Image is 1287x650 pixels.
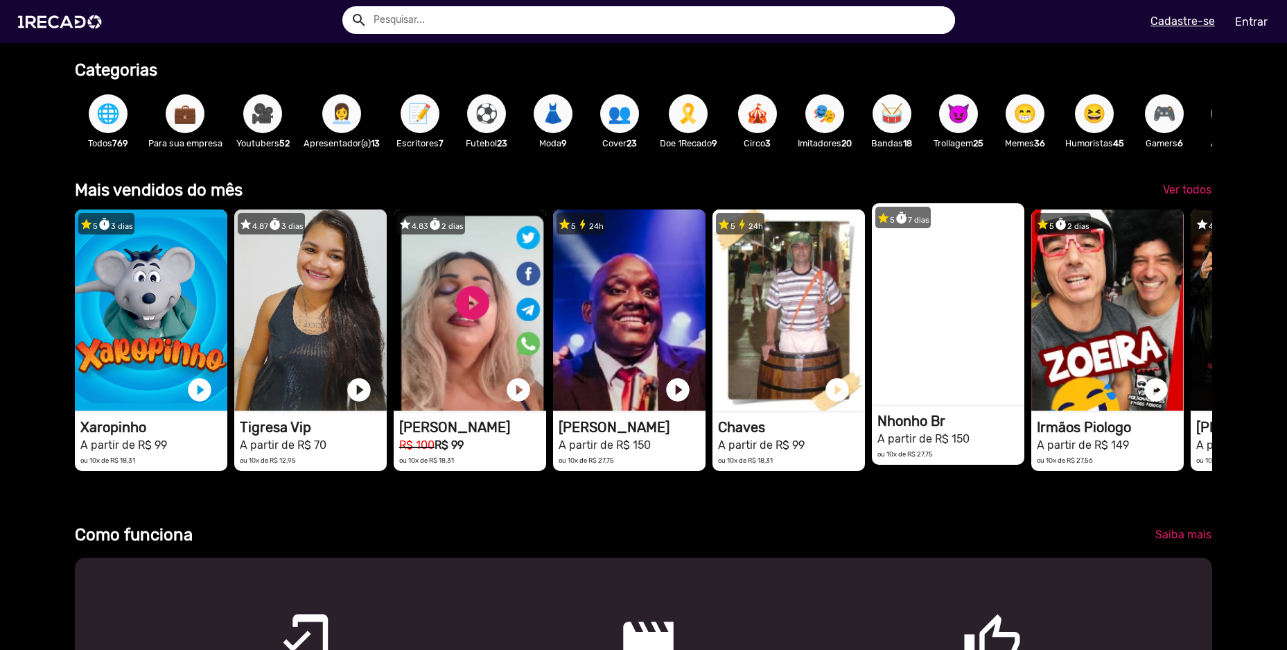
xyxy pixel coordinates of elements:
b: 18 [903,138,912,148]
h1: Tigresa Vip [240,419,387,436]
small: ou 10x de R$ 18,31 [399,456,454,464]
button: 👩‍💼 [322,94,361,133]
span: 🎭 [813,94,837,133]
span: 📝 [408,94,432,133]
small: ou 10x de R$ 27,75 [877,450,933,458]
h1: [PERSON_NAME] [559,419,706,436]
span: 💼 [173,94,197,133]
p: Gamers [1138,137,1191,150]
video: 1RECADO vídeos dedicados para fãs e empresas [872,203,1024,404]
button: Example home icon [346,7,370,31]
mat-icon: thumb_up_outlined [962,612,979,628]
button: 😁 [1006,94,1044,133]
u: Cadastre-se [1150,15,1215,28]
b: 23 [497,138,507,148]
small: A partir de R$ 99 [718,438,805,452]
p: Futebol [460,137,513,150]
p: Cover [593,137,646,150]
span: Saiba mais [1155,528,1211,541]
button: 🎭 [805,94,844,133]
small: ou 10x de R$ 27,75 [1196,456,1252,464]
a: play_circle_filled [664,376,692,404]
span: 👗 [541,94,565,133]
a: play_circle_filled [983,370,1010,397]
a: play_circle_filled [823,376,851,404]
video: 1RECADO vídeos dedicados para fãs e empresas [712,209,865,411]
span: 👥 [608,94,631,133]
button: 🌐 [89,94,128,133]
b: 3 [765,138,771,148]
video: 1RECADO vídeos dedicados para fãs e empresas [1031,209,1184,411]
b: 36 [1034,138,1045,148]
span: 😈 [947,94,970,133]
button: 😈 [939,94,978,133]
small: ou 10x de R$ 18,31 [718,456,773,464]
h1: Xaropinho [80,419,227,436]
small: ou 10x de R$ 27,75 [559,456,614,464]
b: Categorias [75,60,157,80]
button: 🥁 [873,94,911,133]
b: 769 [112,138,128,148]
mat-icon: Example home icon [351,12,367,28]
p: Trollagem [932,137,985,150]
b: R$ 99 [435,438,464,452]
p: Bandas [866,137,918,150]
button: 🎮 [1145,94,1184,133]
small: ou 10x de R$ 27,56 [1037,456,1093,464]
span: 🎮 [1153,94,1176,133]
h1: Chaves [718,419,865,436]
button: 👥 [600,94,639,133]
b: 6 [1177,138,1183,148]
button: 🎥 [243,94,282,133]
button: ⚽ [467,94,506,133]
b: 23 [627,138,637,148]
button: 🎗️ [669,94,708,133]
small: A partir de R$ 99 [80,438,167,452]
button: 🎪 [738,94,777,133]
b: 9 [712,138,717,148]
small: A partir de R$ 150 [559,438,651,452]
span: 🎗️ [676,94,700,133]
video: 1RECADO vídeos dedicados para fãs e empresas [234,209,387,411]
p: Circo [731,137,784,150]
small: A partir de R$ 149 [1037,438,1129,452]
b: 20 [841,138,852,148]
span: 🌐 [96,94,120,133]
mat-icon: movie [618,612,635,628]
span: ⚽ [475,94,498,133]
small: ou 10x de R$ 18,31 [80,456,135,464]
span: 👩‍💼 [330,94,353,133]
button: 👗 [534,94,572,133]
p: Youtubers [236,137,290,150]
p: Imitadores [798,137,852,150]
h1: Irmãos Piologo [1037,419,1184,436]
b: Como funciona [75,525,193,545]
span: 🎥 [251,94,274,133]
a: play_circle_filled [186,376,213,404]
a: Saiba mais [1144,522,1223,547]
video: 1RECADO vídeos dedicados para fãs e empresas [553,209,706,411]
b: 52 [279,138,290,148]
button: 💼 [166,94,204,133]
input: Pesquisar... [363,6,955,34]
p: Todos [82,137,134,150]
small: ou 10x de R$ 12,95 [240,456,296,464]
a: Entrar [1226,10,1277,34]
p: Para sua empresa [148,137,222,150]
video: 1RECADO vídeos dedicados para fãs e empresas [75,209,227,411]
h1: [PERSON_NAME] [399,419,546,436]
p: Atletas [1205,137,1257,150]
b: 45 [1113,138,1124,148]
p: Escritores [394,137,446,150]
p: Moda [527,137,579,150]
button: 📝 [401,94,439,133]
span: 😆 [1083,94,1106,133]
b: 13 [371,138,380,148]
small: A partir de R$ 150 [877,432,970,445]
a: play_circle_filled [345,376,373,404]
p: Memes [999,137,1051,150]
b: 9 [561,138,567,148]
small: A partir de R$ 70 [240,438,326,452]
span: 🎪 [746,94,769,133]
small: R$ 100 [399,438,435,452]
